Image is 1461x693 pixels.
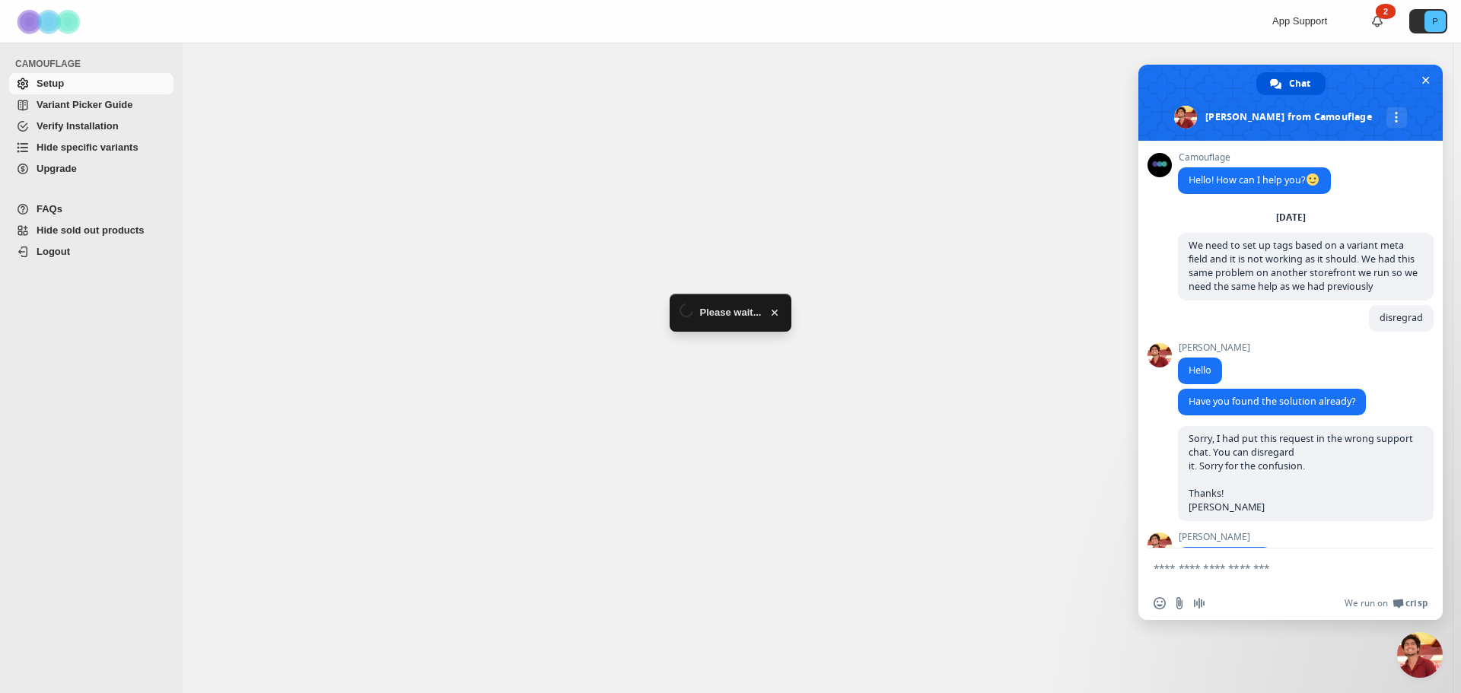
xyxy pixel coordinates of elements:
[1397,632,1443,678] div: Close chat
[15,58,175,70] span: CAMOUFLAGE
[9,199,173,220] a: FAQs
[1386,107,1407,128] div: More channels
[1276,213,1306,222] div: [DATE]
[12,1,88,43] img: Camouflage
[1189,173,1320,186] span: Hello! How can I help you?
[1173,597,1186,609] span: Send a file
[1256,72,1326,95] div: Chat
[9,137,173,158] a: Hide specific variants
[9,220,173,241] a: Hide sold out products
[1405,597,1428,609] span: Crisp
[1289,72,1310,95] span: Chat
[1376,4,1396,19] div: 2
[1154,561,1394,575] textarea: Compose your message...
[1418,72,1434,88] span: Close chat
[1178,152,1331,163] span: Camouflage
[1178,342,1250,353] span: [PERSON_NAME]
[1345,597,1428,609] a: We run onCrisp
[1189,432,1413,513] span: Sorry, I had put this request in the wrong support chat. You can disregard it. Sorry for the conf...
[1189,239,1418,293] span: We need to set up tags based on a variant meta field and it is not working as it should. We had t...
[9,158,173,180] a: Upgrade
[9,241,173,262] a: Logout
[1409,9,1447,33] button: Avatar with initials P
[37,224,145,236] span: Hide sold out products
[1272,15,1327,27] span: App Support
[37,163,77,174] span: Upgrade
[700,305,762,320] span: Please wait...
[37,246,70,257] span: Logout
[1189,395,1355,408] span: Have you found the solution already?
[37,99,132,110] span: Variant Picker Guide
[37,120,119,132] span: Verify Installation
[37,141,138,153] span: Hide specific variants
[1432,17,1437,26] text: P
[1370,14,1385,29] a: 2
[1154,597,1166,609] span: Insert an emoji
[37,203,62,215] span: FAQs
[1178,532,1272,542] span: [PERSON_NAME]
[1380,311,1423,324] span: disregrad
[9,94,173,116] a: Variant Picker Guide
[37,78,64,89] span: Setup
[1193,597,1205,609] span: Audio message
[9,116,173,137] a: Verify Installation
[1345,597,1388,609] span: We run on
[1424,11,1446,32] span: Avatar with initials P
[9,73,173,94] a: Setup
[1189,364,1211,377] span: Hello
